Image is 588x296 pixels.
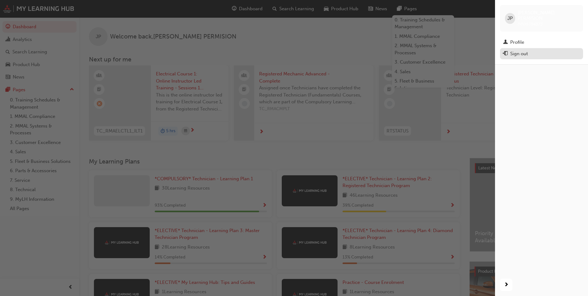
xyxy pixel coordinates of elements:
span: man-icon [503,40,508,45]
a: Profile [500,37,583,48]
div: Profile [510,39,524,46]
div: Sign out [510,50,528,57]
button: Sign out [500,48,583,60]
span: next-icon [504,281,509,289]
span: 0005784373 [518,21,543,27]
span: JP [507,15,513,22]
span: exit-icon [503,51,508,57]
span: [PERSON_NAME] PERMISION [518,10,578,21]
